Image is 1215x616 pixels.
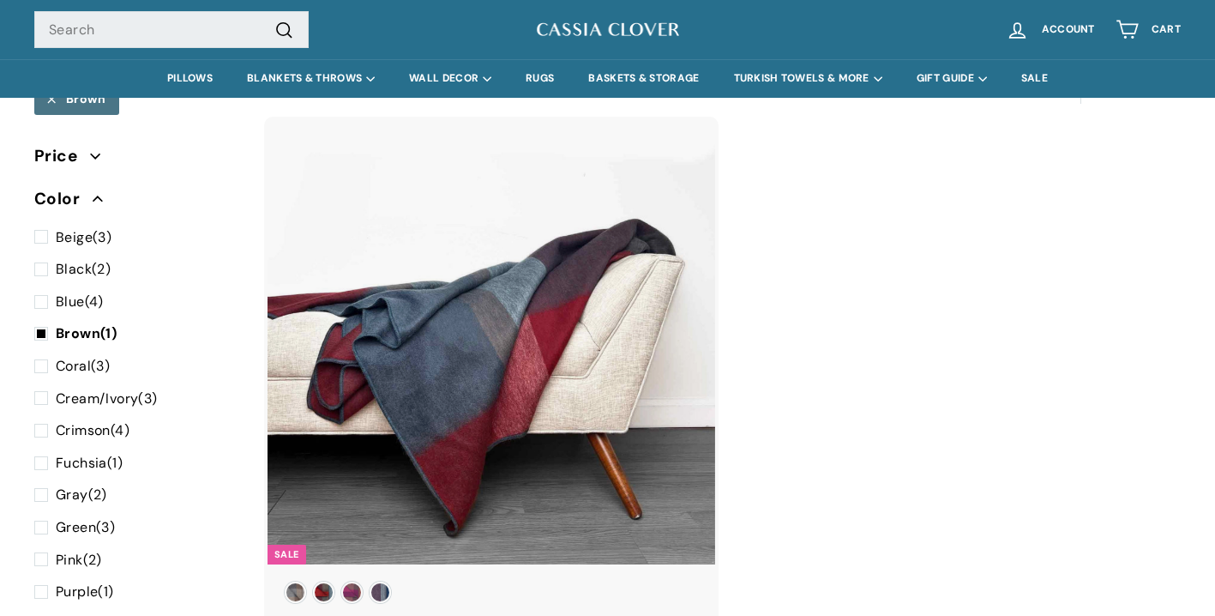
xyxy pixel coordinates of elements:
span: Color [34,186,93,212]
div: Sale [268,545,306,565]
a: PILLOWS [150,59,230,98]
a: Account [995,4,1105,55]
span: Brown [56,324,100,342]
span: Cream/Ivory [56,390,138,408]
span: Coral [56,357,91,375]
summary: TURKISH TOWELS & MORE [717,59,899,98]
span: (1) [56,581,114,603]
span: (1) [56,323,117,345]
span: Gray [56,486,88,504]
button: Price [34,139,240,182]
span: Account [1042,24,1095,35]
input: Search [34,11,309,49]
span: Fuchsia [56,454,107,472]
span: (3) [56,355,110,377]
span: Price [34,143,90,169]
span: (4) [56,420,129,442]
span: (1) [56,452,123,474]
button: Color [34,182,240,225]
span: Black [56,260,92,278]
span: Crimson [56,421,111,439]
span: Purple [56,583,98,601]
span: Pink [56,551,83,569]
span: (2) [56,549,102,571]
summary: BLANKETS & THROWS [230,59,392,98]
a: RUGS [508,59,571,98]
span: Blue [56,293,85,311]
span: Green [56,518,96,536]
a: SALE [1004,59,1065,98]
span: Beige [56,228,93,246]
span: Cart [1152,24,1181,35]
a: Cart [1105,4,1191,55]
summary: WALL DECOR [392,59,508,98]
span: (3) [56,226,111,249]
span: (3) [56,388,158,410]
summary: GIFT GUIDE [899,59,1004,98]
a: BASKETS & STORAGE [571,59,716,98]
span: (2) [56,484,107,506]
span: (3) [56,516,115,539]
a: Brown [34,84,119,115]
span: (4) [56,291,104,313]
span: (2) [56,258,111,281]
